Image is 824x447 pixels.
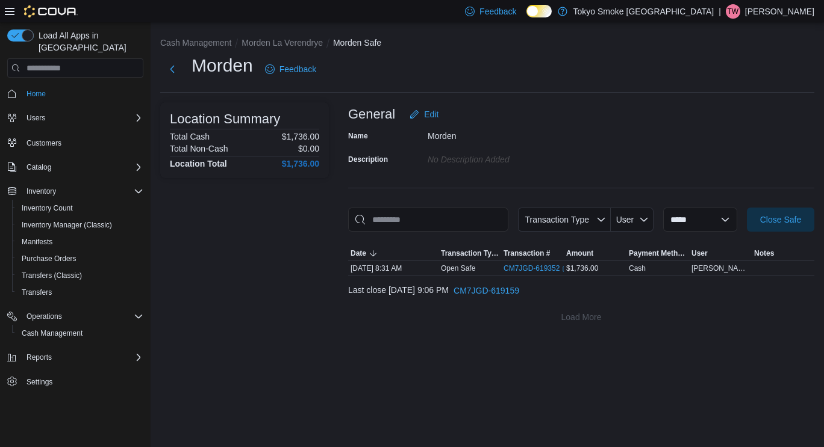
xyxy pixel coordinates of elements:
[726,4,740,19] div: Terri Ward
[22,111,50,125] button: Users
[17,268,143,283] span: Transfers (Classic)
[22,87,51,101] a: Home
[17,235,57,249] a: Manifests
[333,38,381,48] button: Morden Safe
[22,374,143,389] span: Settings
[12,250,148,267] button: Purchase Orders
[348,155,388,164] label: Description
[22,184,143,199] span: Inventory
[348,246,439,260] button: Date
[745,4,814,19] p: [PERSON_NAME]
[7,80,143,422] nav: Complex example
[441,264,475,273] p: Open Safe
[518,208,611,232] button: Transaction Type
[17,268,87,283] a: Transfers (Classic)
[2,373,148,390] button: Settings
[2,183,148,200] button: Inventory
[566,248,593,258] span: Amount
[719,4,721,19] p: |
[22,136,66,150] a: Customers
[17,218,143,232] span: Inventory Manager (Classic)
[170,132,210,141] h6: Total Cash
[616,215,634,224] span: User
[27,113,45,123] span: Users
[27,353,52,362] span: Reports
[34,29,143,54] span: Load All Apps in [GEOGRAPHIC_DATA]
[17,285,57,300] a: Transfers
[12,325,148,342] button: Cash Management
[12,267,148,284] button: Transfers (Classic)
[564,246,626,260] button: Amount
[12,233,148,250] button: Manifests
[160,37,814,51] nav: An example of EuiBreadcrumbs
[17,285,143,300] span: Transfers
[629,264,646,273] div: Cash
[479,5,516,17] span: Feedback
[27,138,61,148] span: Customers
[12,284,148,301] button: Transfers
[160,38,231,48] button: Cash Management
[504,264,569,273] a: CM7JGD-619352External link
[192,54,253,78] h1: Morden
[17,218,117,232] a: Inventory Manager (Classic)
[754,248,774,258] span: Notes
[17,251,81,266] a: Purchase Orders
[17,326,87,341] a: Cash Management
[27,312,62,321] span: Operations
[22,203,73,213] span: Inventory Count
[160,57,184,81] button: Next
[22,111,143,125] span: Users
[17,201,78,215] a: Inventory Count
[298,144,319,153] p: $0.00
[2,349,148,366] button: Reports
[348,279,814,303] div: Last close [DATE] 9:06 PM
[504,248,550,258] span: Transaction #
[405,102,443,126] button: Edit
[691,264,749,273] span: [PERSON_NAME]
[2,159,148,176] button: Catalog
[526,17,527,18] span: Dark Mode
[12,200,148,217] button: Inventory Count
[454,285,519,297] span: CM7JGD-619159
[348,131,368,141] label: Name
[282,159,319,168] h4: $1,736.00
[24,5,78,17] img: Cova
[22,309,143,324] span: Operations
[441,248,499,258] span: Transaction Type
[27,377,52,387] span: Settings
[348,261,439,276] div: [DATE] 8:31 AM
[348,305,814,329] button: Load More
[12,217,148,233] button: Inventory Manager (Classic)
[424,108,439,120] span: Edit
[27,89,46,99] span: Home
[27,187,56,196] span: Inventory
[728,4,739,19] span: TW
[170,144,228,153] h6: Total Non-Cash
[525,215,589,224] span: Transaction Type
[428,126,589,141] div: Morden
[2,308,148,325] button: Operations
[22,328,83,338] span: Cash Management
[760,214,801,226] span: Close Safe
[260,57,321,81] a: Feedback
[439,246,501,260] button: Transaction Type
[22,350,143,365] span: Reports
[449,279,524,303] button: CM7JGD-619159
[22,160,56,174] button: Catalog
[17,326,143,341] span: Cash Management
[348,107,395,122] h3: General
[170,112,280,126] h3: Location Summary
[611,208,654,232] button: User
[2,85,148,102] button: Home
[562,265,569,273] svg: External link
[348,208,508,232] input: This is a search bar. As you type, the results lower in the page will automatically filter.
[22,288,52,297] span: Transfers
[17,201,143,215] span: Inventory Count
[501,246,564,260] button: Transaction #
[22,220,112,230] span: Inventory Manager (Classic)
[279,63,316,75] span: Feedback
[22,135,143,150] span: Customers
[22,350,57,365] button: Reports
[22,375,57,389] a: Settings
[242,38,323,48] button: Morden La Verendrye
